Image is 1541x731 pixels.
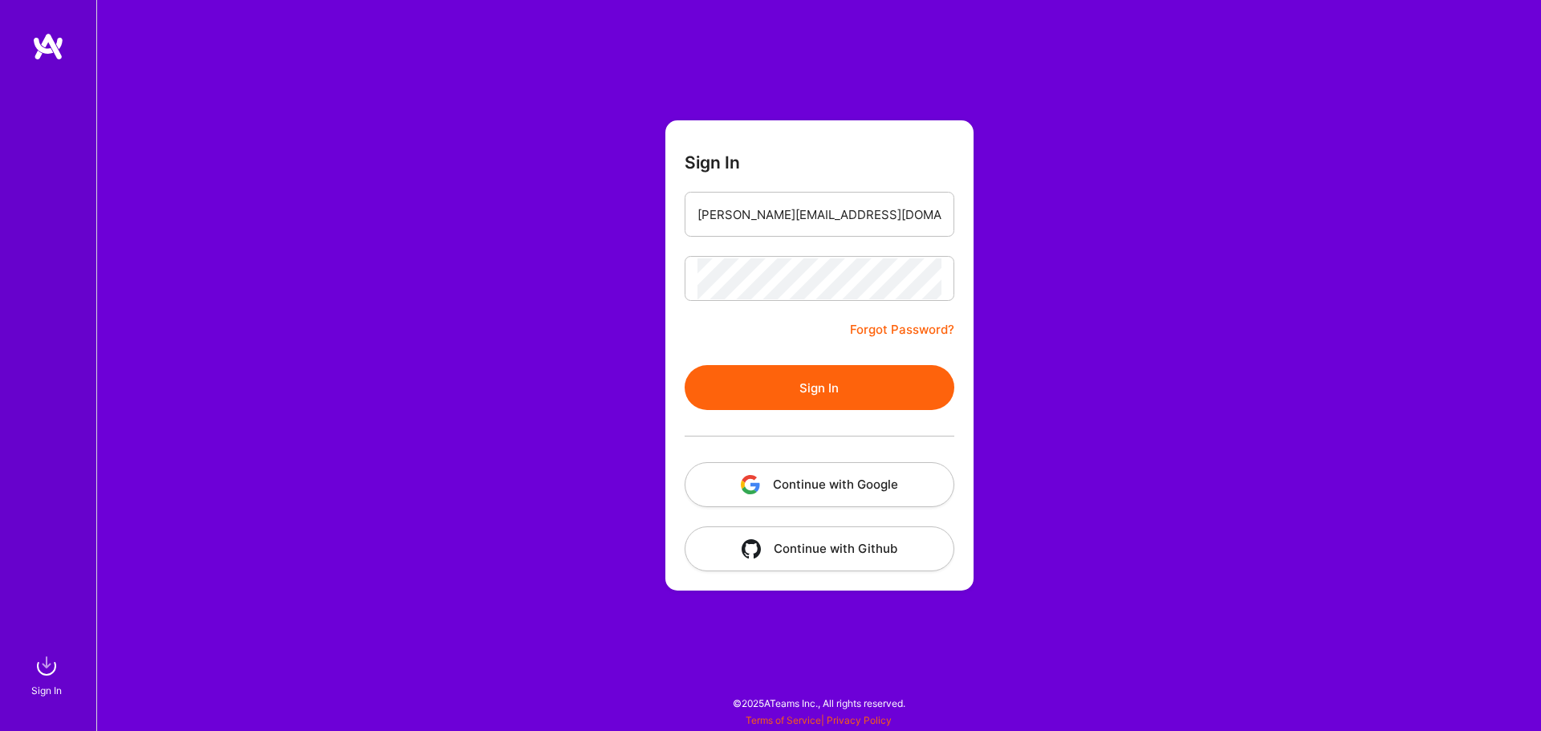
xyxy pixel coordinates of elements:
[34,650,63,699] a: sign inSign In
[31,682,62,699] div: Sign In
[850,320,954,339] a: Forgot Password?
[685,526,954,571] button: Continue with Github
[32,32,64,61] img: logo
[685,365,954,410] button: Sign In
[685,462,954,507] button: Continue with Google
[742,539,761,558] img: icon
[746,714,892,726] span: |
[30,650,63,682] img: sign in
[685,152,740,173] h3: Sign In
[746,714,821,726] a: Terms of Service
[697,194,941,235] input: Email...
[741,475,760,494] img: icon
[827,714,892,726] a: Privacy Policy
[96,683,1541,723] div: © 2025 ATeams Inc., All rights reserved.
